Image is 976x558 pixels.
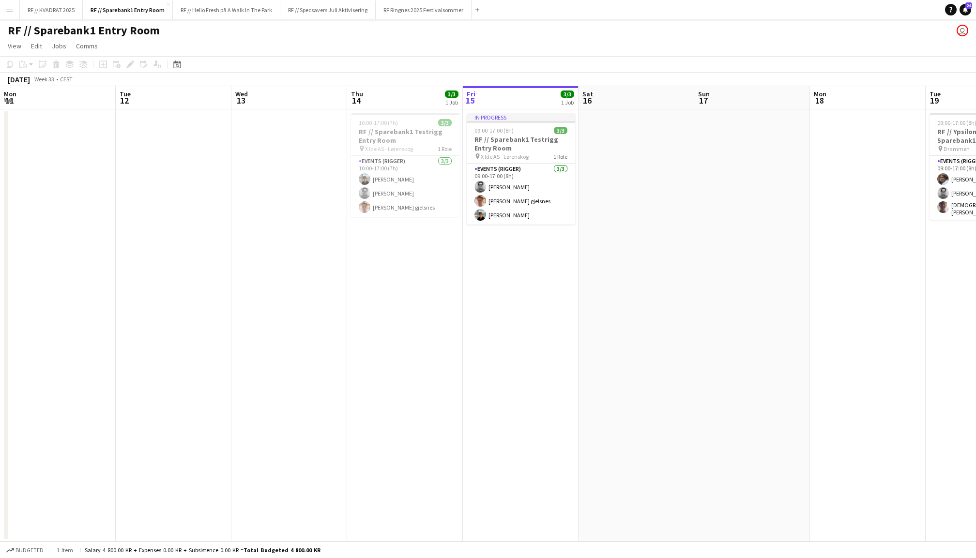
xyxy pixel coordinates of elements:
[118,95,131,106] span: 12
[698,90,710,98] span: Sun
[235,90,248,98] span: Wed
[2,95,16,106] span: 11
[376,0,472,19] button: RF Ringnes 2025 Festivalsommer
[52,42,66,50] span: Jobs
[60,75,73,83] div: CEST
[72,40,102,52] a: Comms
[465,95,475,106] span: 15
[351,156,459,217] app-card-role: Events (Rigger)3/310:00-17:00 (7h)[PERSON_NAME][PERSON_NAME][PERSON_NAME] gjelsnes
[351,113,459,217] app-job-card: 10:00-17:00 (7h)3/3RF // Sparebank1 Testrigg Entry Room X Ide AS - Lørenskog1 RoleEvents (Rigger)...
[445,90,458,98] span: 3/3
[8,75,30,84] div: [DATE]
[31,42,42,50] span: Edit
[814,90,826,98] span: Mon
[120,90,131,98] span: Tue
[944,145,970,152] span: Drammen
[481,153,529,160] span: X Ide AS - Lørenskog
[930,90,941,98] span: Tue
[280,0,376,19] button: RF // Specsavers Juli Aktivisering
[812,95,826,106] span: 18
[581,95,593,106] span: 16
[8,42,21,50] span: View
[438,119,452,126] span: 3/3
[351,90,363,98] span: Thu
[467,164,575,225] app-card-role: Events (Rigger)3/309:00-17:00 (8h)[PERSON_NAME][PERSON_NAME] gjelsnes[PERSON_NAME]
[467,90,475,98] span: Fri
[85,546,320,554] div: Salary 4 800.00 KR + Expenses 0.00 KR + Subsistence 0.00 KR =
[467,113,575,225] app-job-card: In progress09:00-17:00 (8h)3/3RF // Sparebank1 Testrigg Entry Room X Ide AS - Lørenskog1 RoleEven...
[173,0,280,19] button: RF // Hello Fresh på A Walk In The Park
[83,0,173,19] button: RF // Sparebank1 Entry Room
[76,42,98,50] span: Comms
[5,545,45,556] button: Budgeted
[8,23,160,38] h1: RF // Sparebank1 Entry Room
[561,99,574,106] div: 1 Job
[244,546,320,554] span: Total Budgeted 4 800.00 KR
[553,153,567,160] span: 1 Role
[15,547,44,554] span: Budgeted
[561,90,574,98] span: 3/3
[445,99,458,106] div: 1 Job
[234,95,248,106] span: 13
[697,95,710,106] span: 17
[438,145,452,152] span: 1 Role
[27,40,46,52] a: Edit
[960,4,971,15] a: 24
[965,2,972,9] span: 24
[474,127,514,134] span: 09:00-17:00 (8h)
[582,90,593,98] span: Sat
[554,127,567,134] span: 3/3
[48,40,70,52] a: Jobs
[32,75,56,83] span: Week 33
[4,90,16,98] span: Mon
[350,95,363,106] span: 14
[4,40,25,52] a: View
[359,119,398,126] span: 10:00-17:00 (7h)
[365,145,413,152] span: X Ide AS - Lørenskog
[53,546,76,554] span: 1 item
[467,135,575,152] h3: RF // Sparebank1 Testrigg Entry Room
[20,0,83,19] button: RF // KVADRAT 2025
[928,95,941,106] span: 19
[351,127,459,145] h3: RF // Sparebank1 Testrigg Entry Room
[467,113,575,121] div: In progress
[957,25,968,36] app-user-avatar: Marit Holvik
